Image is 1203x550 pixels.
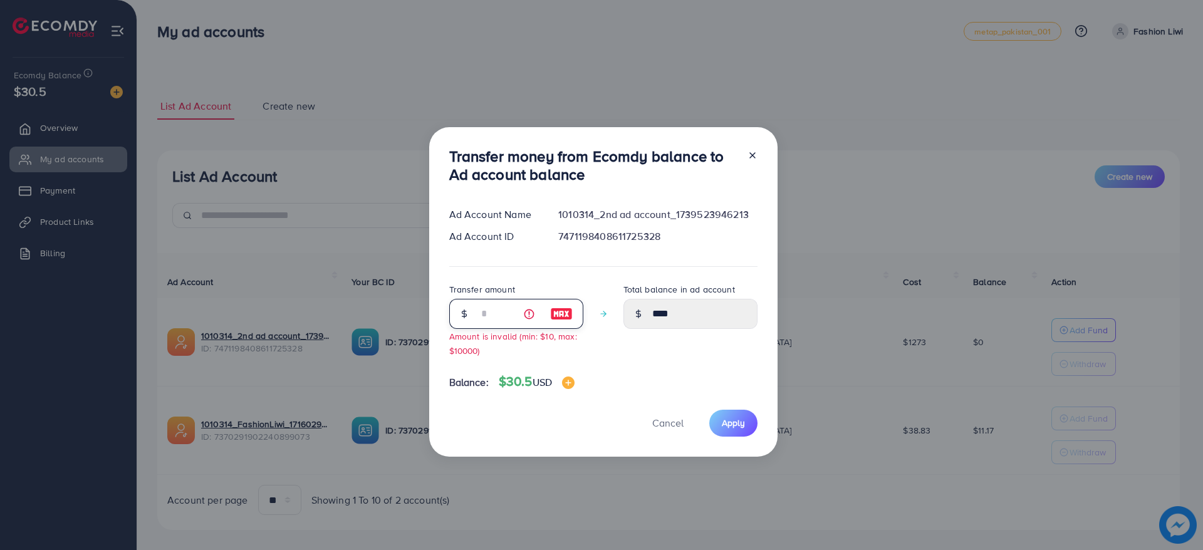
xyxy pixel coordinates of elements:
[562,376,575,389] img: image
[499,374,575,390] h4: $30.5
[439,229,549,244] div: Ad Account ID
[439,207,549,222] div: Ad Account Name
[709,410,758,437] button: Apply
[548,229,767,244] div: 7471198408611725328
[550,306,573,321] img: image
[637,410,699,437] button: Cancel
[548,207,767,222] div: 1010314_2nd ad account_1739523946213
[623,283,735,296] label: Total balance in ad account
[449,375,489,390] span: Balance:
[449,147,737,184] h3: Transfer money from Ecomdy balance to Ad account balance
[652,416,684,430] span: Cancel
[722,417,745,429] span: Apply
[533,375,552,389] span: USD
[449,330,577,356] small: Amount is invalid (min: $10, max: $10000)
[449,283,515,296] label: Transfer amount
